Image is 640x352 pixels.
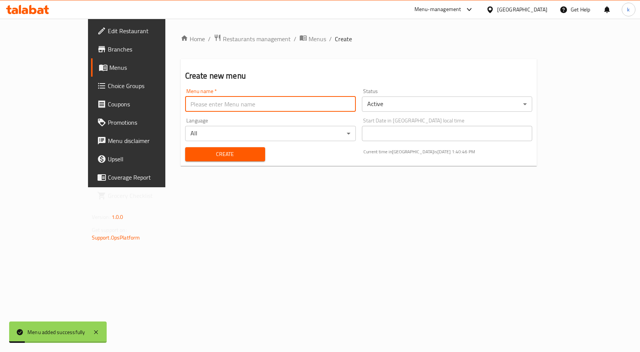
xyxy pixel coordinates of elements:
a: Grocery Checklist [91,186,195,205]
span: Coupons [108,100,189,109]
span: Create [335,34,352,43]
h2: Create new menu [185,70,533,82]
span: Promotions [108,118,189,127]
div: [GEOGRAPHIC_DATA] [497,5,547,14]
a: Menu disclaimer [91,132,195,150]
input: Please enter Menu name [185,96,356,112]
li: / [208,34,211,43]
span: Edit Restaurant [108,26,189,35]
a: Restaurants management [214,34,291,44]
span: 1.0.0 [112,212,123,222]
span: Choice Groups [108,81,189,90]
span: Upsell [108,154,189,164]
span: k [627,5,630,14]
a: Upsell [91,150,195,168]
span: Version: [92,212,110,222]
div: All [185,126,356,141]
a: Branches [91,40,195,58]
span: Grocery Checklist [108,191,189,200]
a: Menus [299,34,326,44]
span: Branches [108,45,189,54]
a: Choice Groups [91,77,195,95]
span: Restaurants management [223,34,291,43]
span: Menus [309,34,326,43]
span: Get support on: [92,225,127,235]
span: Menu disclaimer [108,136,189,145]
button: Create [185,147,265,161]
a: Menus [91,58,195,77]
div: Active [362,96,533,112]
a: Support.OpsPlatform [92,233,140,243]
p: Current time in [GEOGRAPHIC_DATA] is [DATE] 1:40:46 PM [363,148,533,155]
li: / [294,34,296,43]
a: Promotions [91,113,195,132]
div: Menu-management [414,5,461,14]
nav: breadcrumb [181,34,537,44]
span: Menus [109,63,189,72]
span: Create [191,149,259,159]
a: Edit Restaurant [91,22,195,40]
a: Coupons [91,95,195,113]
a: Coverage Report [91,168,195,186]
li: / [329,34,332,43]
div: Menu added successfully [27,328,85,336]
span: Coverage Report [108,173,189,182]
